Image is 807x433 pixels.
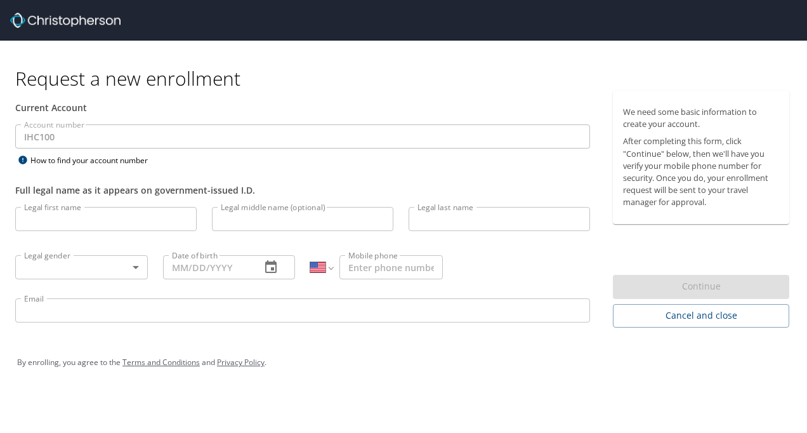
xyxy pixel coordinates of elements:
[10,13,121,28] img: cbt logo
[339,255,443,279] input: Enter phone number
[613,304,789,328] button: Cancel and close
[217,357,265,368] a: Privacy Policy
[623,308,779,324] span: Cancel and close
[15,183,590,197] div: Full legal name as it appears on government-issued I.D.
[623,135,779,208] p: After completing this form, click "Continue" below, then we'll have you verify your mobile phone ...
[15,255,148,279] div: ​
[17,347,790,378] div: By enrolling, you agree to the and .
[15,66,799,91] h1: Request a new enrollment
[15,152,174,168] div: How to find your account number
[163,255,251,279] input: MM/DD/YYYY
[15,101,590,114] div: Current Account
[122,357,200,368] a: Terms and Conditions
[623,106,779,130] p: We need some basic information to create your account.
